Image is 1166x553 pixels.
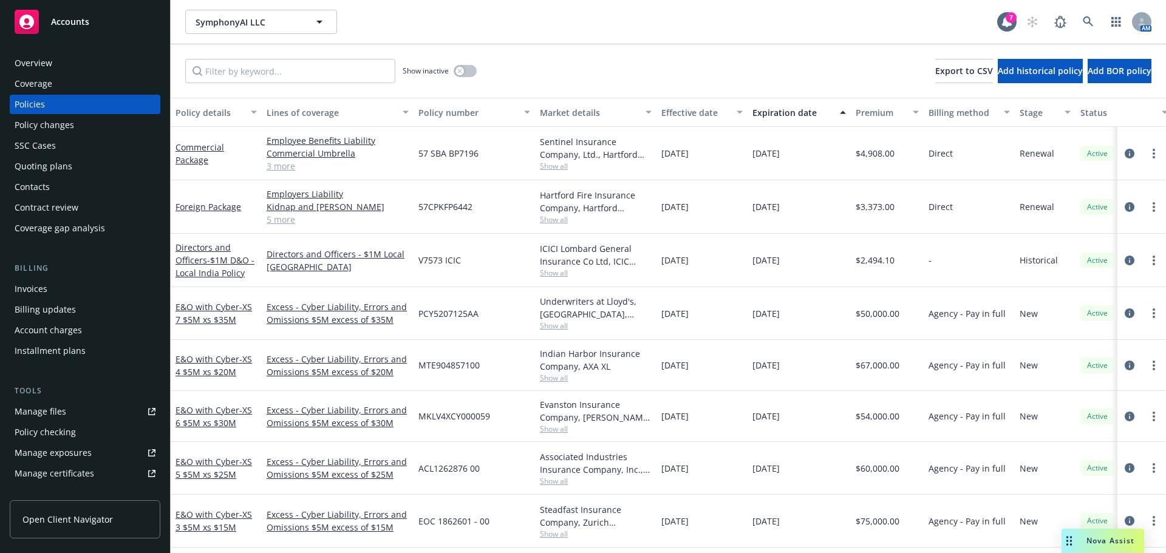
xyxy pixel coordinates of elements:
div: Policy changes [15,115,74,135]
a: more [1147,358,1161,373]
span: [DATE] [661,147,689,160]
button: SymphonyAI LLC [185,10,337,34]
span: New [1020,515,1038,528]
a: Excess - Cyber Liability, Errors and Omissions $5M excess of $20M [267,353,409,378]
span: New [1020,359,1038,371]
a: Commercial Umbrella [267,147,409,160]
a: more [1147,253,1161,268]
span: New [1020,462,1038,475]
button: Stage [1015,98,1076,127]
span: Active [1085,148,1110,159]
div: Policies [15,95,45,114]
a: Switch app [1104,10,1128,34]
a: circleInformation [1122,514,1137,528]
a: Commercial Package [176,141,224,166]
a: Directors and Officers - $1M Local [GEOGRAPHIC_DATA] [267,248,409,273]
a: SSC Cases [10,136,160,155]
div: Stage [1020,106,1057,119]
div: Contacts [15,177,50,197]
div: Steadfast Insurance Company, Zurich Insurance Group [540,503,652,529]
div: SSC Cases [15,136,56,155]
div: Account charges [15,321,82,340]
a: circleInformation [1122,253,1137,268]
a: Kidnap and [PERSON_NAME] [267,200,409,213]
button: Export to CSV [935,59,993,83]
button: Market details [535,98,656,127]
span: MTE904857100 [418,359,480,371]
a: circleInformation [1122,200,1137,214]
span: [DATE] [752,359,780,371]
div: Associated Industries Insurance Company, Inc., AmTrust Financial Services, RT Specialty Insurance... [540,450,652,476]
button: Policy number [414,98,535,127]
span: [DATE] [661,515,689,528]
span: [DATE] [752,307,780,320]
a: Manage exposures [10,443,160,463]
div: Sentinel Insurance Company, Ltd., Hartford Insurance Group [540,135,652,161]
a: Employee Benefits Liability [267,134,409,147]
a: E&O with Cyber [176,353,252,378]
a: Invoices [10,279,160,299]
span: Historical [1020,254,1058,266]
a: Employers Liability [267,188,409,200]
a: 5 more [267,213,409,226]
button: Lines of coverage [262,98,414,127]
span: [DATE] [752,462,780,475]
span: [DATE] [661,307,689,320]
a: Accounts [10,5,160,39]
div: Status [1080,106,1154,119]
a: Manage certificates [10,464,160,483]
span: Add historical policy [998,65,1083,76]
div: Billing method [929,106,997,119]
a: Installment plans [10,341,160,361]
a: more [1147,146,1161,161]
span: $50,000.00 [856,307,899,320]
span: Open Client Navigator [22,513,113,526]
div: Manage certificates [15,464,94,483]
span: New [1020,307,1038,320]
span: Show all [540,161,652,171]
span: $60,000.00 [856,462,899,475]
div: Market details [540,106,638,119]
a: more [1147,514,1161,528]
a: Policy checking [10,422,160,442]
span: Active [1085,515,1110,526]
span: 57 SBA BP7196 [418,147,479,160]
div: Manage claims [15,484,76,504]
a: more [1147,200,1161,214]
span: [DATE] [661,410,689,422]
span: [DATE] [752,410,780,422]
span: [DATE] [661,254,689,266]
a: Account charges [10,321,160,340]
div: Manage exposures [15,443,92,463]
span: - [929,254,932,266]
span: $2,494.10 [856,254,895,266]
div: Policy number [418,106,517,119]
span: Active [1085,308,1110,319]
a: more [1147,409,1161,424]
a: Policy changes [10,115,160,135]
button: Expiration date [748,98,851,127]
div: Hartford Fire Insurance Company, Hartford Insurance Group [540,189,652,214]
a: circleInformation [1122,409,1137,424]
span: - XS 6 $5M xs $30M [176,404,252,429]
span: $67,000.00 [856,359,899,371]
div: Evanston Insurance Company, [PERSON_NAME] Insurance [540,398,652,424]
a: Billing updates [10,300,160,319]
div: Coverage gap analysis [15,219,105,238]
span: [DATE] [661,359,689,371]
span: Agency - Pay in full [929,307,1006,320]
a: Start snowing [1020,10,1045,34]
a: Manage files [10,402,160,421]
a: E&O with Cyber [176,301,252,325]
button: Policy details [171,98,262,127]
a: more [1147,461,1161,475]
div: Invoices [15,279,47,299]
span: MKLV4XCY000059 [418,410,490,422]
div: 7 [1006,12,1017,23]
a: Manage claims [10,484,160,504]
a: Contract review [10,198,160,217]
span: [DATE] [752,515,780,528]
span: Active [1085,360,1110,371]
button: Effective date [656,98,748,127]
a: circleInformation [1122,146,1137,161]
